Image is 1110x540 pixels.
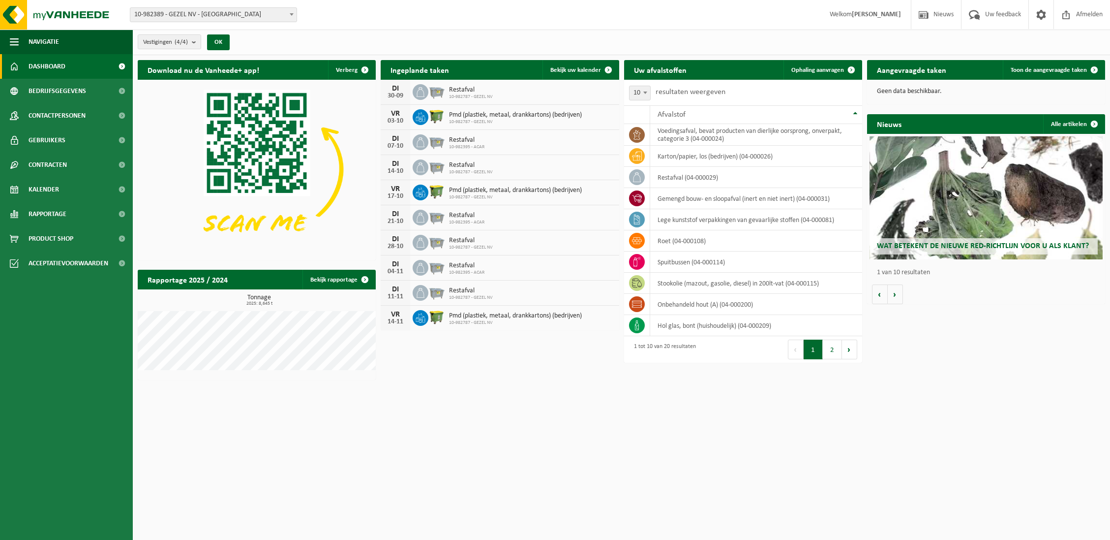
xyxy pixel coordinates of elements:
[386,210,405,218] div: DI
[872,285,888,304] button: Vorige
[842,340,857,359] button: Next
[650,252,862,273] td: spuitbussen (04-000114)
[428,183,445,200] img: WB-1100-HPE-GN-50
[386,260,405,268] div: DI
[138,60,269,79] h2: Download nu de Vanheede+ app!
[542,60,618,80] a: Bekijk uw kalender
[650,209,862,230] td: lege kunststof verpakkingen van gevaarlijke stoffen (04-000081)
[449,237,493,245] span: Restafval
[650,273,862,294] td: stookolie (mazout, gasolie, diesel) in 200lt-vat (04-000115)
[29,79,86,103] span: Bedrijfsgegevens
[29,30,59,54] span: Navigatie
[386,193,405,200] div: 17-10
[650,230,862,252] td: roet (04-000108)
[449,161,493,169] span: Restafval
[29,202,66,226] span: Rapportage
[650,315,862,336] td: hol glas, bont (huishoudelijk) (04-000209)
[143,35,188,50] span: Vestigingen
[386,85,405,93] div: DI
[386,243,405,250] div: 28-10
[386,118,405,125] div: 03-10
[630,86,650,100] span: 10
[386,286,405,293] div: DI
[428,309,445,325] img: WB-1100-HPE-GN-50
[867,114,911,133] h2: Nieuws
[877,269,1100,276] p: 1 van 10 resultaten
[823,340,842,359] button: 2
[449,94,493,100] span: 10-982787 - GEZEL NV
[428,133,445,150] img: WB-2500-GAL-GY-01
[328,60,375,80] button: Verberg
[386,218,405,225] div: 21-10
[449,220,484,225] span: 10-982395 - ACAR
[888,285,903,304] button: Volgende
[867,60,956,79] h2: Aangevraagde taken
[852,11,901,18] strong: [PERSON_NAME]
[143,294,376,306] h3: Tonnage
[29,226,73,251] span: Product Shop
[336,67,358,73] span: Verberg
[650,188,862,209] td: gemengd bouw- en sloopafval (inert en niet inert) (04-000031)
[624,60,696,79] h2: Uw afvalstoffen
[449,187,582,194] span: Pmd (plastiek, metaal, drankkartons) (bedrijven)
[449,262,484,270] span: Restafval
[449,119,582,125] span: 10-982787 - GEZEL NV
[386,168,405,175] div: 14-10
[1043,114,1104,134] a: Alle artikelen
[449,86,493,94] span: Restafval
[428,233,445,250] img: WB-2500-GAL-GY-01
[386,143,405,150] div: 07-10
[29,128,65,153] span: Gebruikers
[207,34,230,50] button: OK
[449,312,582,320] span: Pmd (plastiek, metaal, drankkartons) (bedrijven)
[650,146,862,167] td: karton/papier, los (bedrijven) (04-000026)
[428,284,445,300] img: WB-2500-GAL-GY-01
[629,86,651,100] span: 10
[386,110,405,118] div: VR
[386,235,405,243] div: DI
[428,258,445,275] img: WB-2500-GAL-GY-01
[1011,67,1087,73] span: Toon de aangevraagde taken
[428,83,445,99] img: WB-2500-GAL-GY-01
[138,80,376,258] img: Download de VHEPlus App
[877,242,1089,250] span: Wat betekent de nieuwe RED-richtlijn voor u als klant?
[550,67,601,73] span: Bekijk uw kalender
[650,167,862,188] td: restafval (04-000029)
[449,194,582,200] span: 10-982787 - GEZEL NV
[877,88,1095,95] p: Geen data beschikbaar.
[130,7,297,22] span: 10-982389 - GEZEL NV - BUGGENHOUT
[650,294,862,315] td: onbehandeld hout (A) (04-000200)
[449,111,582,119] span: Pmd (plastiek, metaal, drankkartons) (bedrijven)
[386,318,405,325] div: 14-11
[449,295,493,301] span: 10-982787 - GEZEL NV
[629,339,696,360] div: 1 tot 10 van 20 resultaten
[138,270,238,289] h2: Rapportage 2025 / 2024
[386,293,405,300] div: 11-11
[143,301,376,306] span: 2025: 8,645 t
[175,39,188,45] count: (4/4)
[449,270,484,276] span: 10-982395 - ACAR
[449,144,484,150] span: 10-982395 - ACAR
[449,136,484,144] span: Restafval
[449,245,493,251] span: 10-982787 - GEZEL NV
[449,287,493,295] span: Restafval
[449,320,582,326] span: 10-982787 - GEZEL NV
[449,169,493,175] span: 10-982787 - GEZEL NV
[783,60,861,80] a: Ophaling aanvragen
[804,340,823,359] button: 1
[386,160,405,168] div: DI
[656,88,725,96] label: resultaten weergeven
[658,111,686,119] span: Afvalstof
[788,340,804,359] button: Previous
[386,185,405,193] div: VR
[130,8,297,22] span: 10-982389 - GEZEL NV - BUGGENHOUT
[138,34,201,49] button: Vestigingen(4/4)
[870,136,1103,259] a: Wat betekent de nieuwe RED-richtlijn voor u als klant?
[29,103,86,128] span: Contactpersonen
[791,67,844,73] span: Ophaling aanvragen
[449,212,484,220] span: Restafval
[386,268,405,275] div: 04-11
[428,158,445,175] img: WB-2500-GAL-GY-01
[381,60,459,79] h2: Ingeplande taken
[29,251,108,276] span: Acceptatievoorwaarden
